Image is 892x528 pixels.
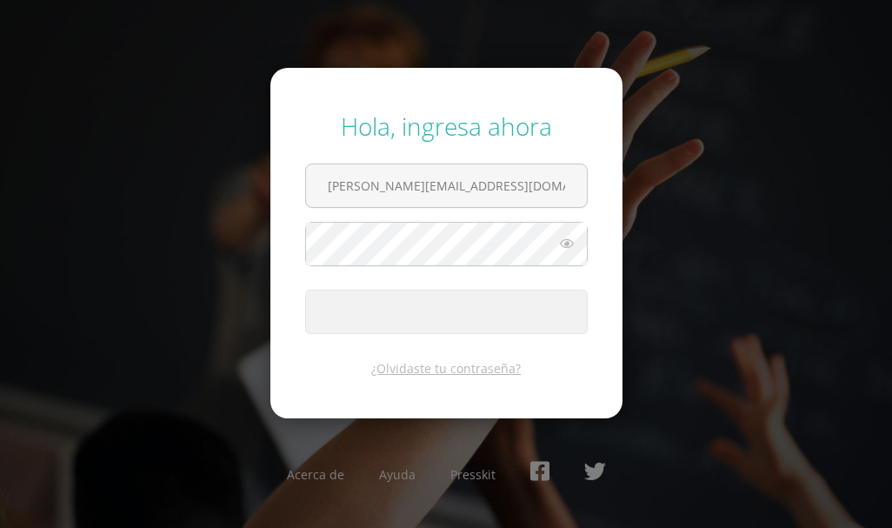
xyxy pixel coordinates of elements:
[450,466,496,483] a: Presskit
[379,466,416,483] a: Ayuda
[371,360,521,377] a: ¿Olvidaste tu contraseña?
[305,110,588,143] div: Hola, ingresa ahora
[305,290,588,334] button: Ingresar
[306,164,587,207] input: Correo electrónico o usuario
[287,466,344,483] a: Acerca de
